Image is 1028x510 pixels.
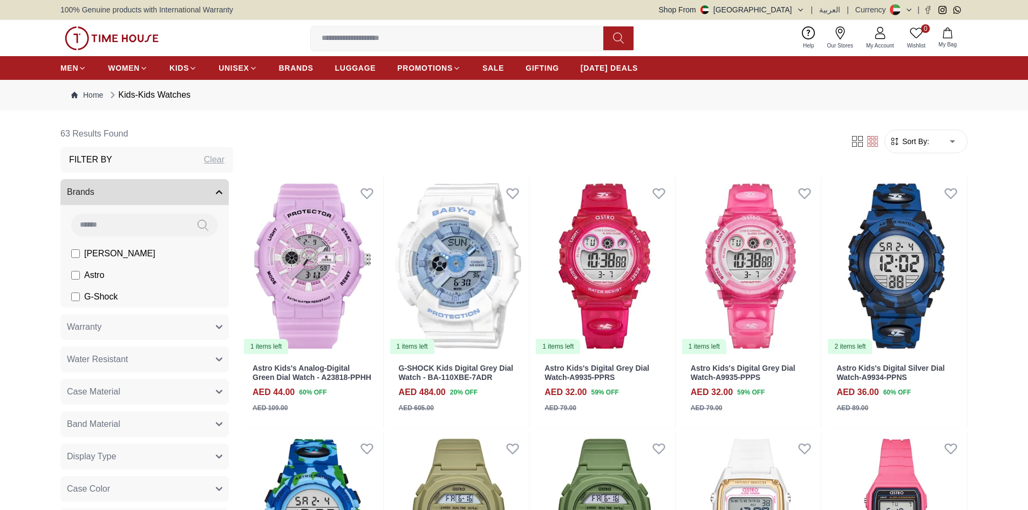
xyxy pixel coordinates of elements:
img: Astro Kids's Digital Silver Dial Watch-A9934-PPNS [826,177,967,355]
button: Display Type [60,444,229,470]
span: 100% Genuine products with International Warranty [60,4,233,15]
a: Astro Kids's Digital Silver Dial Watch-A9934-PPNS [836,364,944,382]
a: G-SHOCK Kids Digital Grey Dial Watch - BA-110XBE-7ADR [399,364,513,382]
h6: 63 Results Found [60,121,233,147]
a: WOMEN [108,58,148,78]
span: Help [799,42,819,50]
span: Case Color [67,482,110,495]
span: 20 % OFF [450,387,478,397]
a: Astro Kids's Digital Grey Dial Watch-A9935-PPPS [691,364,795,382]
a: Astro Kids's Analog-Digital Green Dial Watch - A23818-PPHH [253,364,371,382]
span: PROMOTIONS [397,63,453,73]
a: UNISEX [219,58,257,78]
button: Band Material [60,411,229,437]
span: MEN [60,63,78,73]
a: Astro Kids's Digital Grey Dial Watch-A9935-PPRS1 items left [534,177,675,355]
input: [PERSON_NAME] [71,249,80,258]
a: Home [71,90,103,100]
span: | [847,4,849,15]
a: LUGGAGE [335,58,376,78]
span: 60 % OFF [883,387,911,397]
span: 59 % OFF [737,387,765,397]
a: GIFTING [526,58,559,78]
span: Case Material [67,385,120,398]
nav: Breadcrumb [60,80,968,110]
a: Our Stores [821,24,860,52]
a: Astro Kids's Digital Grey Dial Watch-A9935-PPPS1 items left [680,177,821,355]
span: BRANDS [279,63,314,73]
span: Our Stores [823,42,857,50]
a: Astro Kids's Digital Silver Dial Watch-A9934-PPNS2 items left [826,177,967,355]
h4: AED 44.00 [253,386,295,399]
span: Astro [84,269,104,282]
img: Astro Kids's Digital Grey Dial Watch-A9935-PPRS [534,177,675,355]
span: | [917,4,920,15]
h4: AED 484.00 [399,386,446,399]
span: Water Resistant [67,353,128,366]
div: Kids-Kids Watches [107,89,190,101]
span: UNISEX [219,63,249,73]
a: G-SHOCK Kids Digital Grey Dial Watch - BA-110XBE-7ADR1 items left [388,177,529,355]
a: BRANDS [279,58,314,78]
span: LUGGAGE [335,63,376,73]
span: WOMEN [108,63,140,73]
span: [PERSON_NAME] [84,247,155,260]
span: 59 % OFF [591,387,618,397]
span: My Account [862,42,898,50]
span: Warranty [67,321,101,334]
span: Band Material [67,418,120,431]
img: ... [65,26,159,50]
span: SALE [482,63,504,73]
div: AED 109.00 [253,403,288,413]
img: G-SHOCK Kids Digital Grey Dial Watch - BA-110XBE-7ADR [388,177,529,355]
button: Sort By: [889,136,929,147]
button: Warranty [60,314,229,340]
div: 1 items left [682,339,726,354]
input: Astro [71,271,80,280]
div: 2 items left [828,339,872,354]
span: My Bag [934,40,961,49]
div: 1 items left [244,339,288,354]
h4: AED 32.00 [691,386,733,399]
button: Shop From[GEOGRAPHIC_DATA] [659,4,805,15]
button: Water Resistant [60,346,229,372]
div: 1 items left [536,339,580,354]
span: | [811,4,813,15]
span: Display Type [67,450,116,463]
button: Case Material [60,379,229,405]
div: AED 89.00 [836,403,868,413]
div: Currency [855,4,890,15]
button: Case Color [60,476,229,502]
span: Wishlist [903,42,930,50]
a: Instagram [938,6,947,14]
input: G-Shock [71,293,80,301]
span: [DATE] DEALS [581,63,638,73]
div: AED 79.00 [544,403,576,413]
span: 60 % OFF [299,387,326,397]
button: My Bag [932,25,963,51]
h4: AED 32.00 [544,386,587,399]
img: Astro Kids's Analog-Digital Green Dial Watch - A23818-PPHH [242,177,383,355]
a: MEN [60,58,86,78]
img: Astro Kids's Digital Grey Dial Watch-A9935-PPPS [680,177,821,355]
img: United Arab Emirates [700,5,709,14]
button: Brands [60,179,229,205]
span: Brands [67,186,94,199]
a: Facebook [924,6,932,14]
button: العربية [819,4,840,15]
span: GIFTING [526,63,559,73]
span: Sort By: [900,136,929,147]
a: Astro Kids's Analog-Digital Green Dial Watch - A23818-PPHH1 items left [242,177,383,355]
a: [DATE] DEALS [581,58,638,78]
h4: AED 36.00 [836,386,879,399]
span: G-Shock [84,290,118,303]
a: PROMOTIONS [397,58,461,78]
a: Astro Kids's Digital Grey Dial Watch-A9935-PPRS [544,364,649,382]
div: AED 605.00 [399,403,434,413]
a: SALE [482,58,504,78]
div: Clear [204,153,224,166]
div: AED 79.00 [691,403,723,413]
div: 1 items left [390,339,434,354]
h3: Filter By [69,153,112,166]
